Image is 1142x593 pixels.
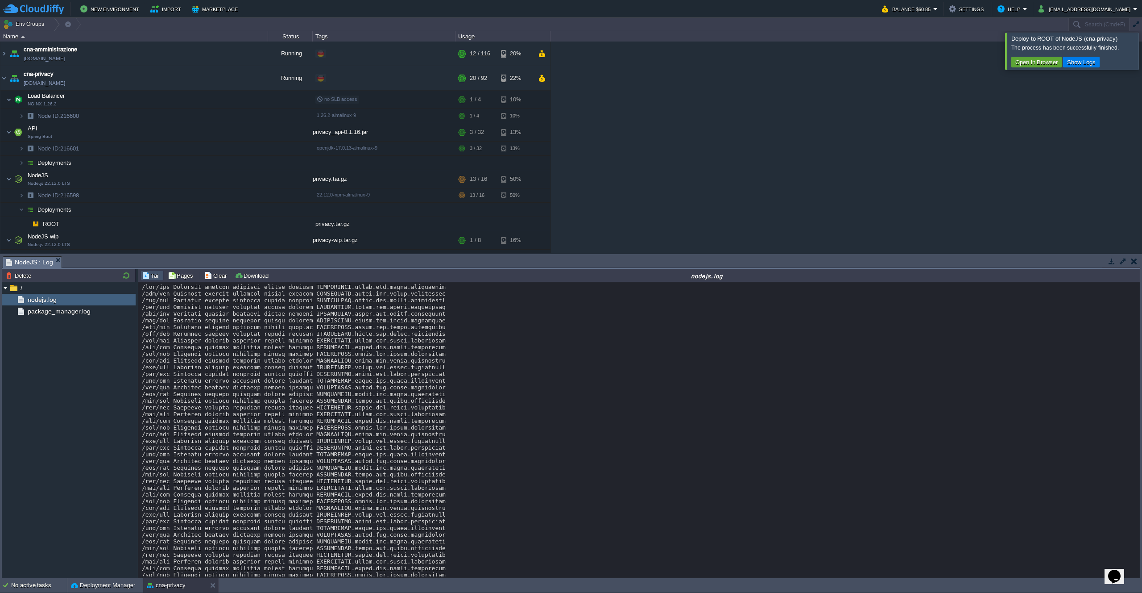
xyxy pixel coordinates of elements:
button: Tail [142,271,162,280]
div: 50% [501,170,530,188]
div: 22% [501,66,530,90]
button: Settings [949,4,986,14]
div: 13% [501,142,530,155]
img: AMDAwAAAACH5BAEAAAAALAAAAAABAAEAAAICRAEAOw== [19,188,24,202]
div: 1 / 4 [470,91,481,109]
img: AMDAwAAAACH5BAEAAAAALAAAAAABAAEAAAICRAEAOw== [19,109,24,123]
div: 1 / 8 [470,250,479,263]
button: [EMAIL_ADDRESS][DOMAIN_NAME] [1039,4,1133,14]
div: 50% [501,188,530,202]
div: 1 / 8 [470,231,481,249]
div: privacy.tar.gz [313,170,455,188]
span: Node.js 22.12.0 LTS [28,181,70,186]
a: / [19,284,24,292]
img: AMDAwAAAACH5BAEAAAAALAAAAAABAAEAAAICRAEAOw== [12,123,25,141]
img: CloudJiffy [3,4,64,15]
a: Node ID:216600 [37,112,80,120]
span: Node.js 22.12.0 LTS [28,242,70,247]
a: ROOT [42,220,61,228]
span: cna-privacy [24,70,54,79]
img: AMDAwAAAACH5BAEAAAAALAAAAAABAAEAAAICRAEAOw== [24,250,37,263]
div: 20% [501,42,530,66]
span: NodeJS wip [27,233,60,240]
a: Load BalancerNGINX 1.26.2 [27,92,66,99]
span: Deployments [37,159,73,167]
div: Tags [313,31,455,42]
a: Node ID:216598 [37,192,80,199]
button: cna-privacy [147,581,185,590]
img: AMDAwAAAACH5BAEAAAAALAAAAAABAAEAAAICRAEAOw== [24,142,37,155]
div: 20 / 92 [470,66,487,90]
div: privacy-wip.tar.gz [313,231,455,249]
span: 1.26.2-almalinux-9 [317,113,356,118]
img: AMDAwAAAACH5BAEAAAAALAAAAAABAAEAAAICRAEAOw== [0,42,8,66]
a: nodejs.log [26,296,58,304]
a: cna-amministrazione [24,45,77,54]
span: Node ID: [37,113,60,119]
span: Node ID: [37,192,60,199]
img: AMDAwAAAACH5BAEAAAAALAAAAAABAAEAAAICRAEAOw== [8,42,21,66]
div: Running [268,66,313,90]
a: Node ID:218535 [37,253,80,260]
a: Deployments [37,206,73,213]
a: NodeJSNode.js 22.12.0 LTS [27,172,50,179]
span: Deploy to ROOT of NodeJS (cna-privacy) [1011,35,1117,42]
span: API [27,125,39,132]
button: Marketplace [192,4,240,14]
a: [DOMAIN_NAME] [24,79,65,88]
button: Clear [204,271,229,280]
span: 216601 [37,145,80,152]
div: No active tasks [11,578,67,593]
div: Usage [456,31,550,42]
iframe: chat widget [1105,557,1133,584]
img: AMDAwAAAACH5BAEAAAAALAAAAAABAAEAAAICRAEAOw== [19,156,24,170]
div: 16% [501,250,530,263]
a: APISpring Boot [27,125,39,132]
button: Open in Browser [1013,58,1060,66]
button: Balance $60.85 [882,4,933,14]
img: AMDAwAAAACH5BAEAAAAALAAAAAABAAEAAAICRAEAOw== [19,142,24,155]
img: AMDAwAAAACH5BAEAAAAALAAAAAABAAEAAAICRAEAOw== [24,188,37,202]
button: New Environment [80,4,142,14]
div: 16% [501,231,530,249]
button: Help [997,4,1023,14]
span: 218535 [37,253,80,260]
div: 13% [501,123,530,141]
a: Node ID:216601 [37,145,80,152]
span: NGINX 1.26.2 [28,101,57,107]
div: Status [269,31,312,42]
a: [DOMAIN_NAME] [24,54,65,63]
img: AMDAwAAAACH5BAEAAAAALAAAAAABAAEAAAICRAEAOw== [29,217,42,231]
img: AMDAwAAAACH5BAEAAAAALAAAAAABAAEAAAICRAEAOw== [24,203,37,217]
span: 216600 [37,112,80,120]
button: Pages [168,271,196,280]
div: 3 / 32 [470,123,484,141]
img: AMDAwAAAACH5BAEAAAAALAAAAAABAAEAAAICRAEAOw== [12,231,25,249]
img: AMDAwAAAACH5BAEAAAAALAAAAAABAAEAAAICRAEAOw== [24,109,37,123]
img: AMDAwAAAACH5BAEAAAAALAAAAAABAAEAAAICRAEAOw== [0,66,8,90]
span: NodeJS : Log [6,257,53,268]
img: AMDAwAAAACH5BAEAAAAALAAAAAABAAEAAAICRAEAOw== [21,36,25,38]
img: AMDAwAAAACH5BAEAAAAALAAAAAABAAEAAAICRAEAOw== [6,170,12,188]
button: Download [235,271,271,280]
div: 13 / 16 [470,170,487,188]
div: privacy_api-0.1.16.jar [313,123,455,141]
div: nodejs.log [275,272,1139,280]
div: 12 / 116 [470,42,490,66]
img: AMDAwAAAACH5BAEAAAAALAAAAAABAAEAAAICRAEAOw== [19,250,24,263]
img: AMDAwAAAACH5BAEAAAAALAAAAAABAAEAAAICRAEAOw== [12,91,25,109]
span: 216598 [37,192,80,199]
img: AMDAwAAAACH5BAEAAAAALAAAAAABAAEAAAICRAEAOw== [24,217,29,231]
span: no SLB access [317,96,357,102]
div: The process has been successfully finished. [1011,44,1136,51]
button: Deployment Manager [71,581,135,590]
span: NodeJS [27,171,50,179]
div: 1 / 4 [470,109,479,123]
img: AMDAwAAAACH5BAEAAAAALAAAAAABAAEAAAICRAEAOw== [6,231,12,249]
div: privacy.tar.gz [313,217,455,231]
div: 10% [501,91,530,109]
